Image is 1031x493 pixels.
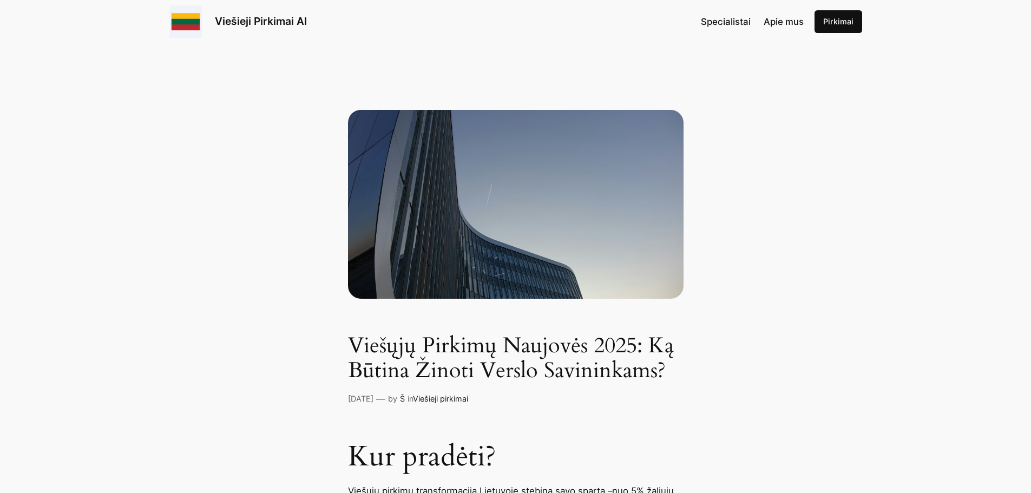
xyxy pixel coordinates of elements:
span: Apie mus [764,16,804,27]
a: [DATE] [348,394,373,403]
a: Specialistai [701,15,751,29]
img: Viešieji pirkimai logo [169,5,202,38]
a: Pirkimai [815,10,862,33]
h1: Viešųjų Pirkimų Naujovės 2025: Ką Būtina Žinoti Verslo Savininkams? [348,333,684,383]
p: by [388,393,397,405]
a: Viešieji pirkimai [413,394,468,403]
nav: Navigation [701,15,804,29]
span: in [408,394,413,403]
span: Specialistai [701,16,751,27]
a: Š [400,394,405,403]
a: Apie mus [764,15,804,29]
h1: Kur pradėti? [348,441,684,473]
p: — [376,392,385,406]
a: Viešieji Pirkimai AI [215,15,307,28]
